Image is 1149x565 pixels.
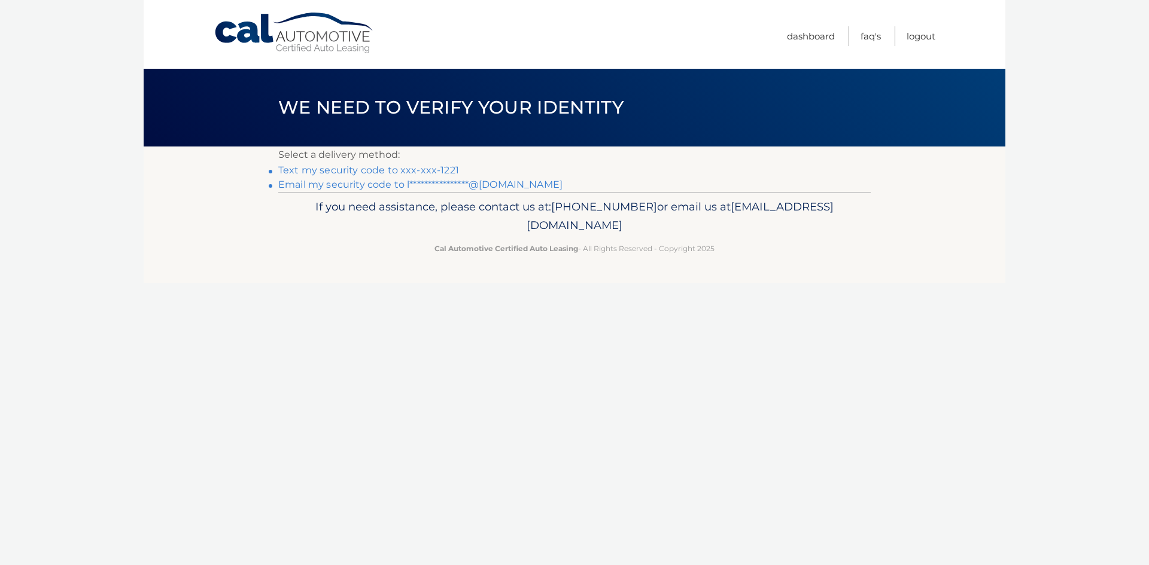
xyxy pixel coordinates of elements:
[551,200,657,213] span: [PHONE_NUMBER]
[278,164,459,176] a: Text my security code to xxx-xxx-1221
[278,96,624,118] span: We need to verify your identity
[286,242,863,255] p: - All Rights Reserved - Copyright 2025
[907,26,935,46] a: Logout
[286,197,863,236] p: If you need assistance, please contact us at: or email us at
[787,26,835,46] a: Dashboard
[861,26,881,46] a: FAQ's
[434,244,578,253] strong: Cal Automotive Certified Auto Leasing
[278,146,871,163] p: Select a delivery method:
[214,12,375,54] a: Cal Automotive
